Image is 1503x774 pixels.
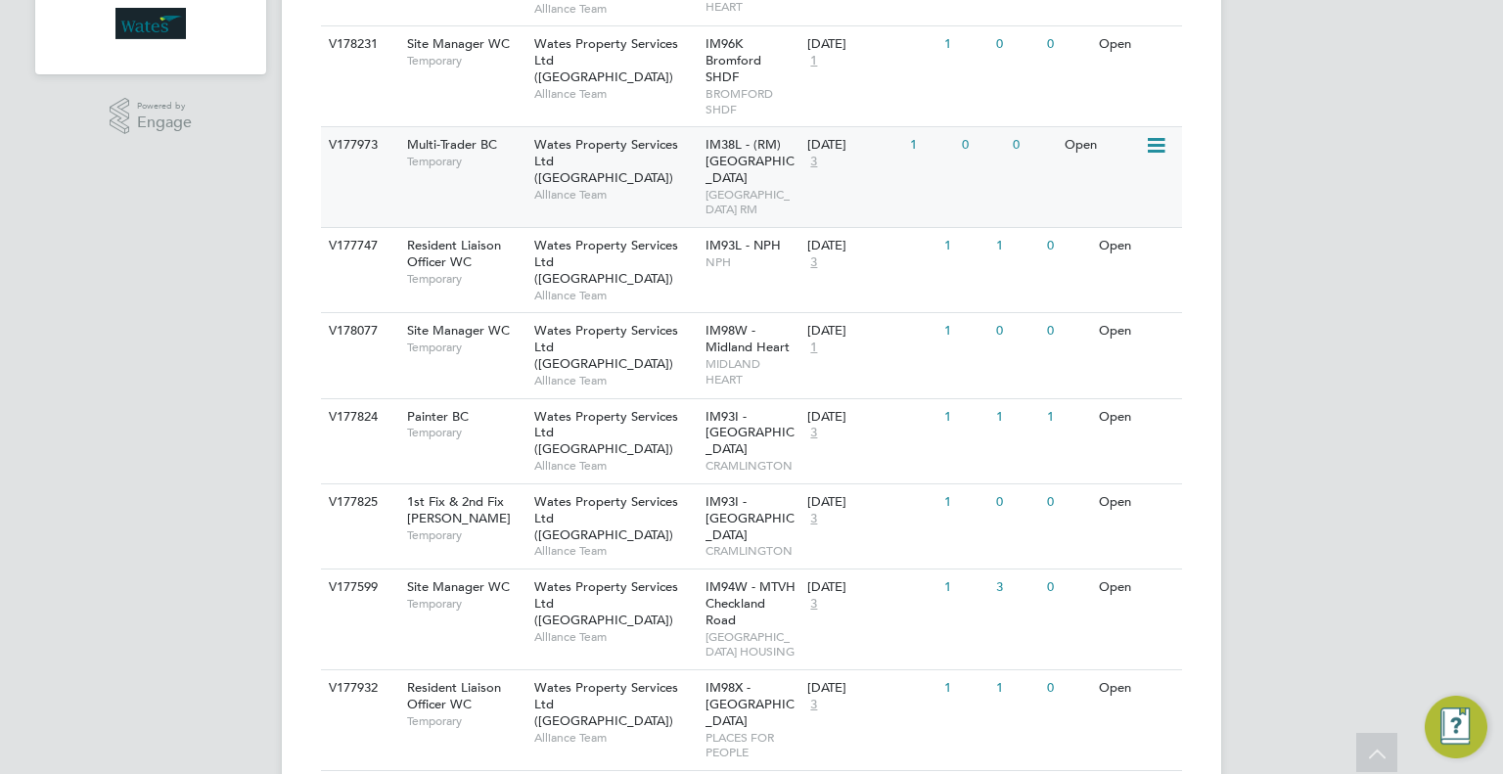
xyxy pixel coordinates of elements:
div: Open [1094,313,1179,349]
div: [DATE] [807,36,934,53]
a: Go to home page [59,8,243,39]
span: IM94W - MTVH Checkland Road [706,578,796,628]
div: [DATE] [807,323,934,340]
div: [DATE] [807,137,900,154]
span: Alliance Team [534,730,696,746]
span: Resident Liaison Officer WC [407,237,501,270]
span: [GEOGRAPHIC_DATA] RM [706,187,798,217]
span: Alliance Team [534,187,696,203]
div: Open [1094,569,1179,606]
span: BROMFORD SHDF [706,86,798,116]
span: 3 [807,154,820,170]
span: Wates Property Services Ltd ([GEOGRAPHIC_DATA]) [534,322,678,372]
span: Alliance Team [534,458,696,474]
span: Engage [137,114,192,131]
div: Open [1060,127,1145,163]
div: 1 [939,313,990,349]
span: IM93L - NPH [706,237,781,253]
img: wates-logo-retina.png [115,8,186,39]
div: 1 [991,399,1042,435]
span: CRAMLINGTON [706,543,798,559]
div: 1 [939,26,990,63]
span: Site Manager WC [407,322,510,339]
span: Temporary [407,425,524,440]
div: 0 [1008,127,1059,163]
span: Temporary [407,154,524,169]
div: 0 [991,26,1042,63]
div: [DATE] [807,494,934,511]
div: V177599 [324,569,392,606]
span: Wates Property Services Ltd ([GEOGRAPHIC_DATA]) [534,493,678,543]
span: Alliance Team [534,1,696,17]
span: 3 [807,697,820,713]
div: 1 [939,484,990,521]
span: Wates Property Services Ltd ([GEOGRAPHIC_DATA]) [534,578,678,628]
div: 1 [1042,399,1093,435]
div: [DATE] [807,579,934,596]
span: Resident Liaison Officer WC [407,679,501,712]
div: 1 [939,399,990,435]
div: 1 [939,670,990,706]
div: 0 [1042,26,1093,63]
span: 3 [807,254,820,271]
span: 3 [807,596,820,613]
div: V177824 [324,399,392,435]
div: Open [1094,670,1179,706]
div: 0 [1042,313,1093,349]
div: 1 [939,569,990,606]
span: Alliance Team [534,373,696,388]
span: 1st Fix & 2nd Fix [PERSON_NAME] [407,493,511,526]
span: Alliance Team [534,86,696,102]
div: 1 [939,228,990,264]
div: V177825 [324,484,392,521]
a: Powered byEngage [110,98,193,135]
span: IM96K Bromford SHDF [706,35,761,85]
span: IM98W - Midland Heart [706,322,790,355]
div: 0 [991,484,1042,521]
div: 0 [1042,484,1093,521]
div: 0 [1042,670,1093,706]
span: Temporary [407,596,524,612]
span: CRAMLINGTON [706,458,798,474]
div: 0 [1042,569,1093,606]
div: Open [1094,26,1179,63]
div: 0 [957,127,1008,163]
span: PLACES FOR PEOPLE [706,730,798,760]
span: IM93I - [GEOGRAPHIC_DATA] [706,408,795,458]
div: 1 [991,670,1042,706]
span: IM98X - [GEOGRAPHIC_DATA] [706,679,795,729]
span: 1 [807,340,820,356]
span: Temporary [407,53,524,68]
div: 3 [991,569,1042,606]
span: 3 [807,511,820,527]
span: Wates Property Services Ltd ([GEOGRAPHIC_DATA]) [534,237,678,287]
span: [GEOGRAPHIC_DATA] HOUSING [706,629,798,660]
span: NPH [706,254,798,270]
span: Wates Property Services Ltd ([GEOGRAPHIC_DATA]) [534,408,678,458]
span: Temporary [407,340,524,355]
div: Open [1094,484,1179,521]
div: V178231 [324,26,392,63]
div: [DATE] [807,409,934,426]
span: Wates Property Services Ltd ([GEOGRAPHIC_DATA]) [534,35,678,85]
div: V178077 [324,313,392,349]
span: Powered by [137,98,192,114]
span: Temporary [407,713,524,729]
span: Site Manager WC [407,578,510,595]
div: 1 [905,127,956,163]
span: Wates Property Services Ltd ([GEOGRAPHIC_DATA]) [534,679,678,729]
span: Wates Property Services Ltd ([GEOGRAPHIC_DATA]) [534,136,678,186]
div: V177747 [324,228,392,264]
div: 0 [991,313,1042,349]
div: V177973 [324,127,392,163]
span: Alliance Team [534,543,696,559]
span: Painter BC [407,408,469,425]
span: MIDLAND HEART [706,356,798,387]
div: 0 [1042,228,1093,264]
span: Alliance Team [534,288,696,303]
span: IM38L - (RM) [GEOGRAPHIC_DATA] [706,136,795,186]
div: 1 [991,228,1042,264]
div: Open [1094,399,1179,435]
span: Multi-Trader BC [407,136,497,153]
div: [DATE] [807,680,934,697]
